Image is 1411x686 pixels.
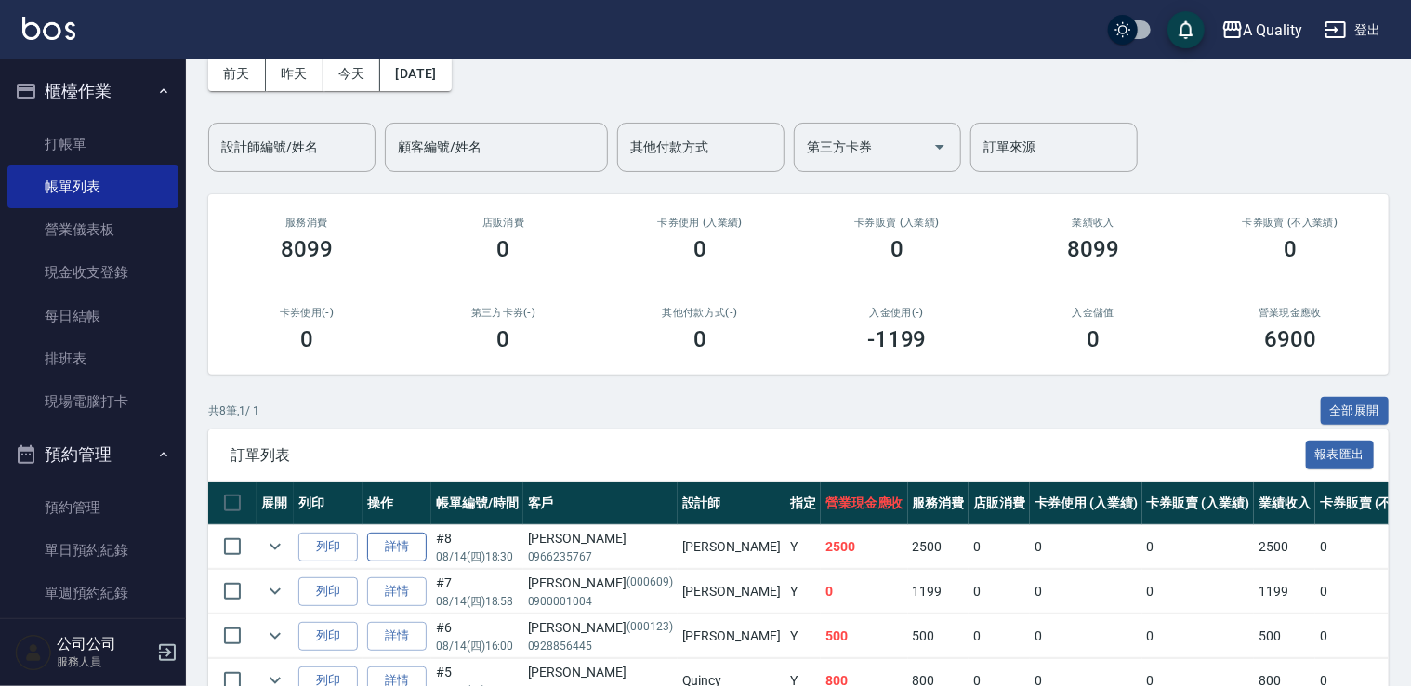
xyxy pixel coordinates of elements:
[626,574,673,593] p: (000609)
[208,402,259,419] p: 共 8 筆, 1 / 1
[626,618,673,638] p: (000123)
[678,570,785,613] td: [PERSON_NAME]
[7,380,178,423] a: 現場電腦打卡
[1142,614,1255,658] td: 0
[428,307,580,319] h2: 第三方卡券(-)
[261,533,289,561] button: expand row
[821,525,908,569] td: 2500
[367,533,427,561] a: 詳情
[1030,570,1142,613] td: 0
[693,326,706,352] h3: 0
[969,525,1030,569] td: 0
[257,482,294,525] th: 展開
[1254,525,1315,569] td: 2500
[1321,397,1390,426] button: 全部展開
[1214,307,1366,319] h2: 營業現金應收
[528,548,673,565] p: 0966235767
[1214,11,1311,49] button: A Quality
[678,482,785,525] th: 設計師
[22,17,75,40] img: Logo
[323,57,381,91] button: 今天
[1142,570,1255,613] td: 0
[1142,525,1255,569] td: 0
[436,593,519,610] p: 08/14 (四) 18:58
[7,430,178,479] button: 預約管理
[908,614,969,658] td: 500
[523,482,678,525] th: 客戶
[908,525,969,569] td: 2500
[528,618,673,638] div: [PERSON_NAME]
[1018,307,1170,319] h2: 入金儲值
[1068,236,1120,262] h3: 8099
[528,638,673,654] p: 0928856445
[497,326,510,352] h3: 0
[1018,217,1170,229] h2: 業績收入
[7,337,178,380] a: 排班表
[231,446,1306,465] span: 訂單列表
[231,307,383,319] h2: 卡券使用(-)
[367,622,427,651] a: 詳情
[7,251,178,294] a: 現金收支登錄
[867,326,927,352] h3: -1199
[528,529,673,548] div: [PERSON_NAME]
[969,482,1030,525] th: 店販消費
[678,525,785,569] td: [PERSON_NAME]
[281,236,333,262] h3: 8099
[294,482,363,525] th: 列印
[528,593,673,610] p: 0900001004
[821,482,908,525] th: 營業現金應收
[785,482,821,525] th: 指定
[15,634,52,671] img: Person
[908,482,969,525] th: 服務消費
[431,570,523,613] td: #7
[624,307,776,319] h2: 其他付款方式(-)
[678,614,785,658] td: [PERSON_NAME]
[363,482,431,525] th: 操作
[528,574,673,593] div: [PERSON_NAME]
[57,635,152,653] h5: 公司公司
[1317,13,1389,47] button: 登出
[1214,217,1366,229] h2: 卡券販賣 (不入業績)
[969,570,1030,613] td: 0
[431,482,523,525] th: 帳單編號/時間
[208,57,266,91] button: 前天
[1030,482,1142,525] th: 卡券使用 (入業績)
[261,622,289,650] button: expand row
[1254,614,1315,658] td: 500
[1254,570,1315,613] td: 1199
[7,529,178,572] a: 單日預約紀錄
[1167,11,1205,48] button: save
[261,577,289,605] button: expand row
[785,570,821,613] td: Y
[925,132,955,162] button: Open
[7,165,178,208] a: 帳單列表
[969,614,1030,658] td: 0
[908,570,969,613] td: 1199
[298,577,358,606] button: 列印
[624,217,776,229] h2: 卡券使用 (入業績)
[1030,614,1142,658] td: 0
[7,208,178,251] a: 營業儀表板
[497,236,510,262] h3: 0
[821,614,908,658] td: 500
[7,295,178,337] a: 每日結帳
[528,663,673,682] div: [PERSON_NAME]
[1087,326,1100,352] h3: 0
[436,548,519,565] p: 08/14 (四) 18:30
[7,67,178,115] button: 櫃檯作業
[821,307,973,319] h2: 入金使用(-)
[1030,525,1142,569] td: 0
[431,614,523,658] td: #6
[693,236,706,262] h3: 0
[821,570,908,613] td: 0
[1306,441,1375,469] button: 報表匯出
[1284,236,1297,262] h3: 0
[1244,19,1303,42] div: A Quality
[821,217,973,229] h2: 卡券販賣 (入業績)
[367,577,427,606] a: 詳情
[266,57,323,91] button: 昨天
[431,525,523,569] td: #8
[300,326,313,352] h3: 0
[1142,482,1255,525] th: 卡券販賣 (入業績)
[380,57,451,91] button: [DATE]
